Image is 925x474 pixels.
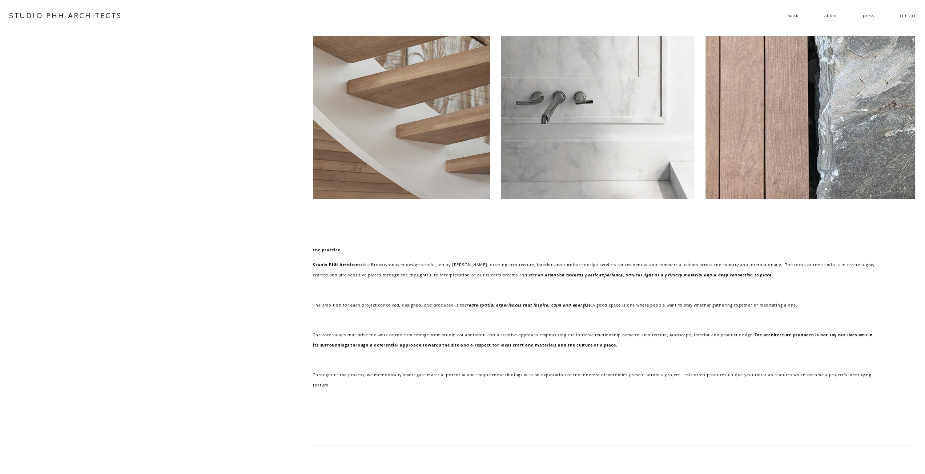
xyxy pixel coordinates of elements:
[538,272,772,277] em: an attention towards poetic experience, natural light as a primary material and a deep connection...
[9,11,122,20] a: STUDIO PHH ARCHITECTS
[788,10,799,21] a: folder dropdown
[900,10,916,21] a: contact
[772,272,773,277] em: .
[824,10,837,21] a: about
[313,330,878,350] p: The core values that drive the work of the firm emerge from studio collaboration and a creative a...
[863,10,874,21] a: press
[313,370,878,390] p: Throughout the process, we methodically investigate material potential and couple these findings ...
[313,260,878,280] p: is a Brooklyn-based design studio, led by [PERSON_NAME], offering architecture, interior and furn...
[788,11,799,20] span: work
[591,302,592,308] em: .
[313,247,340,252] strong: the practice
[313,262,362,267] strong: Studio PHH Architects
[313,300,878,310] p: The ambition for each project conceived, designed, and produced is to A good space is one where p...
[464,302,591,308] em: create spatial experiences that inspire, calm and energize
[313,332,874,347] strong: The architecture produced is not shy but lives well in its surroundings through a deferential app...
